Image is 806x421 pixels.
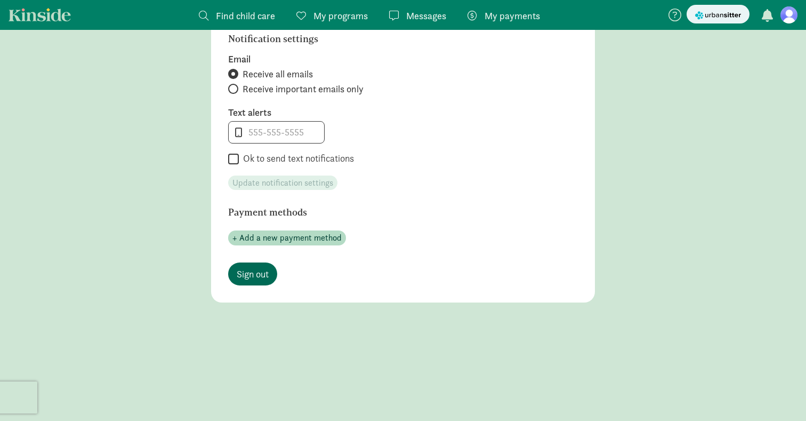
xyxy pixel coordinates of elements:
a: Sign out [228,263,277,285]
img: urbansitter_logo_small.svg [695,10,741,21]
a: Kinside [9,8,71,21]
label: Ok to send text notifications [239,152,354,165]
span: Receive all emails [243,68,313,81]
span: + Add a new payment method [232,232,342,244]
label: Email [228,53,578,66]
label: Text alerts [228,106,578,119]
span: My payments [485,9,540,23]
span: Update notification settings [232,177,333,189]
span: Messages [406,9,446,23]
span: Receive important emails only [243,83,364,96]
input: 555-555-5555 [229,122,324,143]
h6: Notification settings [228,34,521,44]
button: Update notification settings [228,176,337,190]
button: + Add a new payment method [228,231,346,245]
span: My programs [313,9,368,23]
span: Sign out [237,267,269,281]
span: Find child care [216,9,275,23]
h6: Payment methods [228,207,521,218]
